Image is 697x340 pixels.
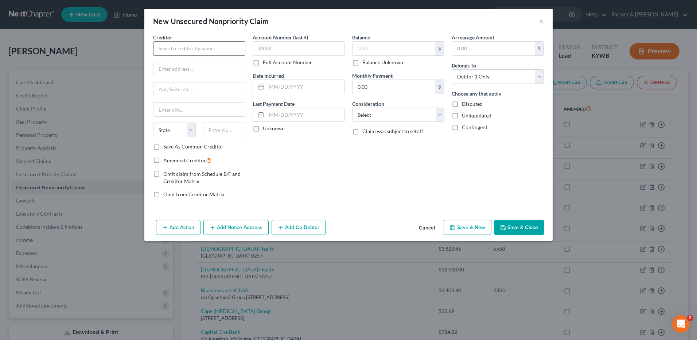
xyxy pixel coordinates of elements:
[352,100,384,108] label: Consideration
[353,42,435,55] input: 0.00
[163,171,241,184] span: Omit claim from Schedule E/F and Creditor Matrix
[266,108,344,122] input: MM/DD/YYYY
[263,59,312,66] label: Full Account Number
[153,16,269,26] div: New Unsecured Nonpriority Claim
[253,34,308,41] label: Account Number (last 4)
[253,72,284,80] label: Date Incurred
[462,124,487,130] span: Contingent
[452,42,535,55] input: 0.00
[687,315,693,321] span: 2
[452,34,494,41] label: Arrearage Amount
[263,125,285,132] label: Unknown
[435,42,444,55] div: $
[462,101,483,107] span: Disputed
[353,80,435,94] input: 0.00
[452,62,476,69] span: Belongs To
[462,112,491,119] span: Unliquidated
[444,220,491,235] button: Save & New
[352,72,393,80] label: Monthly Payment
[163,143,223,150] label: Save As Common Creditor
[539,17,544,26] button: ×
[535,42,544,55] div: $
[494,220,544,235] button: Save & Close
[253,100,295,108] label: Last Payment Date
[413,221,441,235] button: Cancel
[163,191,225,197] span: Omit from Creditor Matrix
[266,80,344,94] input: MM/DD/YYYY
[156,220,200,235] button: Add Action
[203,220,269,235] button: Add Notice Address
[362,128,423,134] span: Claim was subject to setoff
[352,34,370,41] label: Balance
[163,157,206,163] span: Amended Creditor
[153,82,245,96] input: Apt, Suite, etc...
[153,41,245,56] input: Search creditor by name...
[153,103,245,116] input: Enter city...
[153,62,245,76] input: Enter address...
[435,80,444,94] div: $
[272,220,326,235] button: Add Co-Debtor
[153,34,172,40] span: Creditor
[672,315,690,333] iframe: Intercom live chat
[253,41,345,56] input: XXXX
[203,123,246,137] input: Enter zip...
[452,90,501,97] label: Choose any that apply
[362,59,403,66] label: Balance Unknown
